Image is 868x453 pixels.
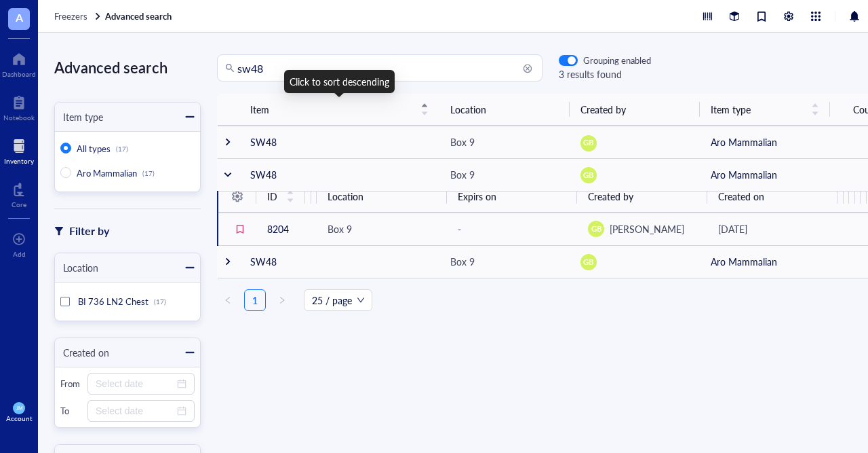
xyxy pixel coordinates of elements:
div: Location [55,260,98,275]
span: Freezers [54,10,87,22]
span: GB [583,256,594,268]
div: [DATE] [718,221,827,236]
span: Aro Mammalian [77,166,137,179]
div: Box 9 [328,221,352,236]
div: Page Size [304,289,372,311]
div: Created on [55,345,109,360]
a: 1 [245,290,265,310]
div: (17) [154,297,166,306]
td: Aro Mammalian [700,158,830,191]
td: Aro Mammalian [700,245,830,278]
div: 3 results found [559,67,651,81]
div: Dashboard [2,70,36,78]
div: Click to sort descending [284,70,395,93]
th: Selection Marker [855,181,861,213]
input: Select date [96,403,174,418]
div: (17) [142,169,155,177]
td: Aro Mammalian [700,126,830,158]
td: 8204 [256,213,305,245]
div: From [60,378,82,390]
div: Account [6,414,33,422]
td: - [849,213,855,245]
th: Cell Count [861,181,867,213]
td: - [861,213,867,245]
span: 25 / page [312,290,364,310]
th: Concentration [311,181,317,213]
div: Advanced search [54,54,201,80]
td: - [855,213,861,245]
input: Select date [96,376,174,391]
div: Box 9 [450,254,475,269]
div: Box 9 [450,134,475,149]
span: GB [591,223,601,235]
div: Item type [55,109,103,124]
div: Core [12,200,26,209]
div: Add [13,250,26,258]
th: ID [256,181,305,213]
td: 2 [844,213,850,245]
div: Inventory [4,157,34,165]
th: Volume [305,181,311,213]
td: SW48 [239,158,439,191]
a: Inventory [4,135,34,165]
th: Created on [707,181,837,213]
th: Patient ID [849,181,855,213]
div: - [458,221,566,236]
button: right [271,289,293,311]
a: Dashboard [2,48,36,78]
th: Expirs on [447,181,577,213]
a: Notebook [3,92,35,122]
th: Created by [577,181,707,213]
td: SW48 [239,245,439,278]
td: - [311,213,317,245]
div: Grouping enabled [583,54,651,67]
span: right [278,296,286,304]
a: Core [12,179,26,209]
div: (17) [116,145,128,153]
td: SW48 [239,126,439,158]
button: left [217,289,239,311]
th: Location [317,181,447,213]
td: 1mL [305,213,311,245]
td: - [837,213,844,245]
div: Filter by [69,222,109,240]
span: JM [16,405,22,412]
span: GB [583,137,594,149]
span: Item type [711,102,803,117]
th: Item type [700,94,830,126]
span: left [224,296,232,304]
span: ID [267,189,278,204]
span: A [16,9,23,26]
li: Previous Page [217,289,239,311]
th: Location [439,94,570,126]
span: Item [250,102,412,117]
span: All types [77,142,111,155]
li: 1 [244,289,266,311]
th: Item [239,94,439,126]
div: To [60,405,82,417]
li: Next Page [271,289,293,311]
span: [PERSON_NAME] [610,222,684,236]
a: Advanced search [105,10,174,22]
th: Created by [570,94,700,126]
th: Passage # [844,181,850,213]
span: BI 736 LN2 Chest [78,295,149,308]
th: Notes [837,181,844,213]
span: GB [583,169,594,181]
div: Box 9 [450,167,475,182]
div: Notebook [3,113,35,122]
a: Freezers [54,10,102,22]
